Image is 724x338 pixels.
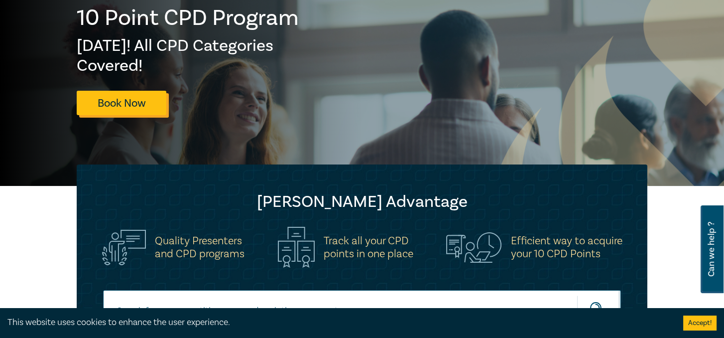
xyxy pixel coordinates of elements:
h2: [DATE]! All CPD Categories Covered! [77,36,300,76]
span: Can we help ? [707,211,716,287]
h5: Quality Presenters and CPD programs [155,234,244,260]
button: Accept cookies [683,316,717,331]
img: Efficient way to acquire<br>your 10 CPD Points [446,232,501,262]
h1: 10 Point CPD Program [77,5,300,31]
img: Quality Presenters<br>and CPD programs [102,230,146,265]
img: Track all your CPD<br>points in one place [278,227,315,268]
h5: Efficient way to acquire your 10 CPD Points [510,234,622,260]
h5: Track all your CPD points in one place [324,234,413,260]
a: Book Now [77,91,166,115]
input: Search for a program title, program description or presenter name [103,290,621,331]
h2: [PERSON_NAME] Advantage [97,192,627,212]
div: This website uses cookies to enhance the user experience. [7,316,668,329]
